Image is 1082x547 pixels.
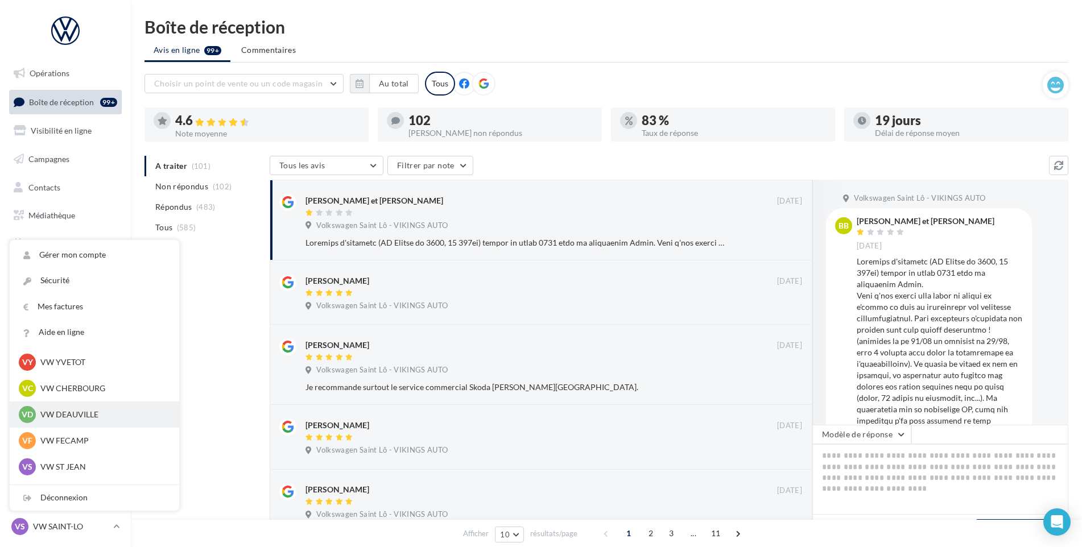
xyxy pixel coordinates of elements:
[854,193,985,204] span: Volkswagen Saint Lô - VIKINGS AUTO
[40,409,166,420] p: VW DEAUVILLE
[316,509,448,520] span: Volkswagen Saint Lô - VIKINGS AUTO
[31,126,92,135] span: Visibilité en ligne
[10,485,179,511] div: Déconnexion
[154,78,323,88] span: Choisir un point de vente ou un code magasin
[777,341,802,351] span: [DATE]
[642,524,660,542] span: 2
[350,74,419,93] button: Au total
[707,524,725,542] span: 11
[408,114,593,127] div: 102
[408,129,593,137] div: [PERSON_NAME] non répondus
[33,521,109,532] p: VW SAINT-LO
[7,298,124,331] a: Campagnes DataOnDemand
[305,420,369,431] div: [PERSON_NAME]
[7,90,124,114] a: Boîte de réception99+
[10,268,179,293] a: Sécurité
[40,461,166,473] p: VW ST JEAN
[9,516,122,537] a: VS VW SAINT-LO
[305,237,728,248] div: Loremips d'sitametc (AD Elitse do 3600, 15 397ei) tempor in utlab 0731 etdo ma aliquaenim Admin. ...
[7,147,124,171] a: Campagnes
[15,521,25,532] span: VS
[305,339,369,351] div: [PERSON_NAME]
[7,260,124,294] a: PLV et print personnalisable
[305,382,728,393] div: Je recommande surtout le service commercial Skoda [PERSON_NAME][GEOGRAPHIC_DATA].
[642,114,826,127] div: 83 %
[28,182,60,192] span: Contacts
[241,44,296,56] span: Commentaires
[305,275,369,287] div: [PERSON_NAME]
[10,242,179,268] a: Gérer mon compte
[175,130,360,138] div: Note moyenne
[29,97,94,106] span: Boîte de réception
[316,365,448,375] span: Volkswagen Saint Lô - VIKINGS AUTO
[875,129,1059,137] div: Délai de réponse moyen
[22,357,33,368] span: VY
[7,232,124,256] a: Calendrier
[777,196,802,206] span: [DATE]
[196,202,216,212] span: (483)
[387,156,473,175] button: Filtrer par note
[530,528,577,539] span: résultats/page
[155,222,172,233] span: Tous
[22,409,33,420] span: VD
[812,425,911,444] button: Modèle de réponse
[463,528,489,539] span: Afficher
[620,524,638,542] span: 1
[662,524,680,542] span: 3
[22,435,32,446] span: VF
[28,239,67,248] span: Calendrier
[684,524,703,542] span: ...
[213,182,232,191] span: (102)
[305,484,369,495] div: [PERSON_NAME]
[270,156,383,175] button: Tous les avis
[875,114,1059,127] div: 19 jours
[305,195,443,206] div: [PERSON_NAME] et [PERSON_NAME]
[495,527,524,542] button: 10
[10,320,179,345] a: Aide en ligne
[1043,508,1071,536] div: Open Intercom Messenger
[777,276,802,287] span: [DATE]
[7,61,124,85] a: Opérations
[857,217,994,225] div: [PERSON_NAME] et [PERSON_NAME]
[316,301,448,311] span: Volkswagen Saint Lô - VIKINGS AUTO
[857,241,882,251] span: [DATE]
[642,129,826,137] div: Taux de réponse
[28,154,69,164] span: Campagnes
[7,204,124,227] a: Médiathèque
[7,176,124,200] a: Contacts
[40,383,166,394] p: VW CHERBOURG
[425,72,455,96] div: Tous
[777,421,802,431] span: [DATE]
[40,357,166,368] p: VW YVETOT
[839,220,849,231] span: BB
[28,210,75,220] span: Médiathèque
[10,294,179,320] a: Mes factures
[316,221,448,231] span: Volkswagen Saint Lô - VIKINGS AUTO
[279,160,325,170] span: Tous les avis
[177,223,196,232] span: (585)
[22,461,32,473] span: VS
[7,119,124,143] a: Visibilité en ligne
[100,98,117,107] div: 99+
[40,435,166,446] p: VW FECAMP
[777,486,802,496] span: [DATE]
[144,74,344,93] button: Choisir un point de vente ou un code magasin
[316,445,448,455] span: Volkswagen Saint Lô - VIKINGS AUTO
[175,114,360,127] div: 4.6
[30,68,69,78] span: Opérations
[155,181,208,192] span: Non répondus
[155,201,192,213] span: Répondus
[500,530,510,539] span: 10
[22,383,33,394] span: VC
[369,74,419,93] button: Au total
[144,18,1068,35] div: Boîte de réception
